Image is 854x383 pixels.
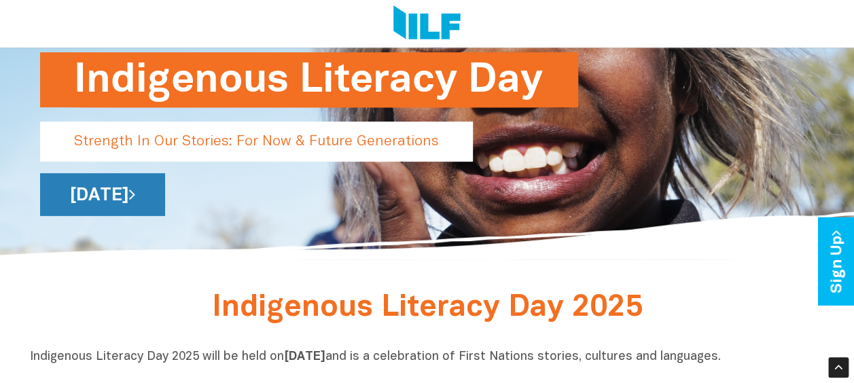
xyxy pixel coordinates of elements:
h1: Indigenous Literacy Day [74,52,544,107]
b: [DATE] [284,351,325,363]
img: Logo [393,5,461,42]
div: Scroll Back to Top [828,357,849,378]
p: Strength In Our Stories: For Now & Future Generations [40,122,473,162]
a: [DATE] [40,173,165,216]
span: Indigenous Literacy Day 2025 [212,294,643,322]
